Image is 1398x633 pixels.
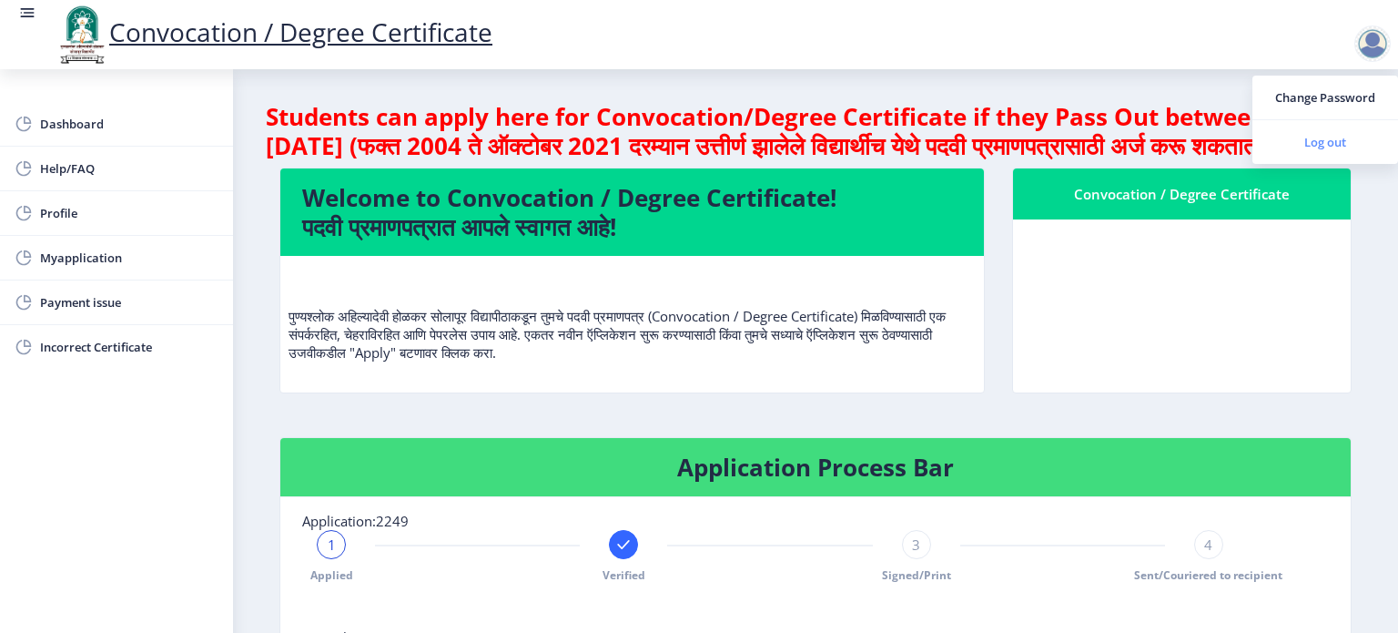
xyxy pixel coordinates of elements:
h4: Application Process Bar [302,453,1329,482]
a: Convocation / Degree Certificate [55,15,492,49]
span: 3 [912,536,920,554]
span: Myapplication [40,247,218,269]
span: Help/FAQ [40,158,218,179]
span: 4 [1204,536,1212,554]
span: Signed/Print [882,567,951,583]
span: Incorrect Certificate [40,336,218,358]
p: पुण्यश्लोक अहिल्यादेवी होळकर सोलापूर विद्यापीठाकडून तुमचे पदवी प्रमाणपत्र (Convocation / Degree C... [289,271,976,362]
span: Verified [603,567,645,583]
span: 1 [328,536,336,554]
span: Profile [40,202,218,224]
a: Change Password [1252,76,1398,119]
div: Convocation / Degree Certificate [1035,183,1329,205]
span: Payment issue [40,291,218,313]
span: Applied [310,567,353,583]
h4: Welcome to Convocation / Degree Certificate! पदवी प्रमाणपत्रात आपले स्वागत आहे! [302,183,962,241]
span: Application:2249 [302,512,409,530]
h4: Students can apply here for Convocation/Degree Certificate if they Pass Out between 2004 To [DATE... [266,102,1365,160]
span: Sent/Couriered to recipient [1134,567,1282,583]
span: Log out [1267,131,1383,153]
span: Dashboard [40,113,218,135]
span: Change Password [1267,87,1383,108]
img: logo [55,4,109,66]
a: Log out [1252,120,1398,164]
